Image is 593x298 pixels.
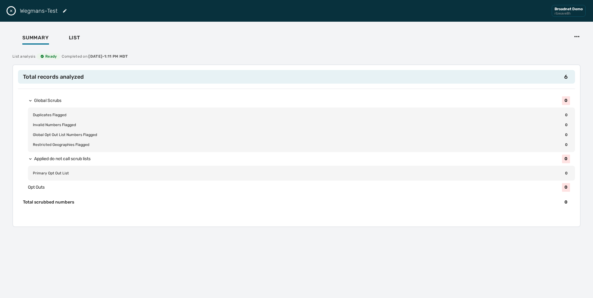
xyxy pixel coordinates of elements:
[562,72,570,81] span: 6
[562,199,570,205] span: 0
[562,96,570,105] span: 0
[562,155,570,163] span: 0
[563,122,570,127] span: 0
[62,54,128,59] span: Completed on
[555,7,583,11] div: Broadnet Demo
[555,11,583,15] div: rbwave8h
[563,132,570,137] span: 0
[563,142,570,147] span: 0
[562,183,570,192] span: 0
[563,171,570,176] span: 0
[563,112,570,117] span: 0
[88,54,128,59] span: [DATE] - 1:11 PM MDT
